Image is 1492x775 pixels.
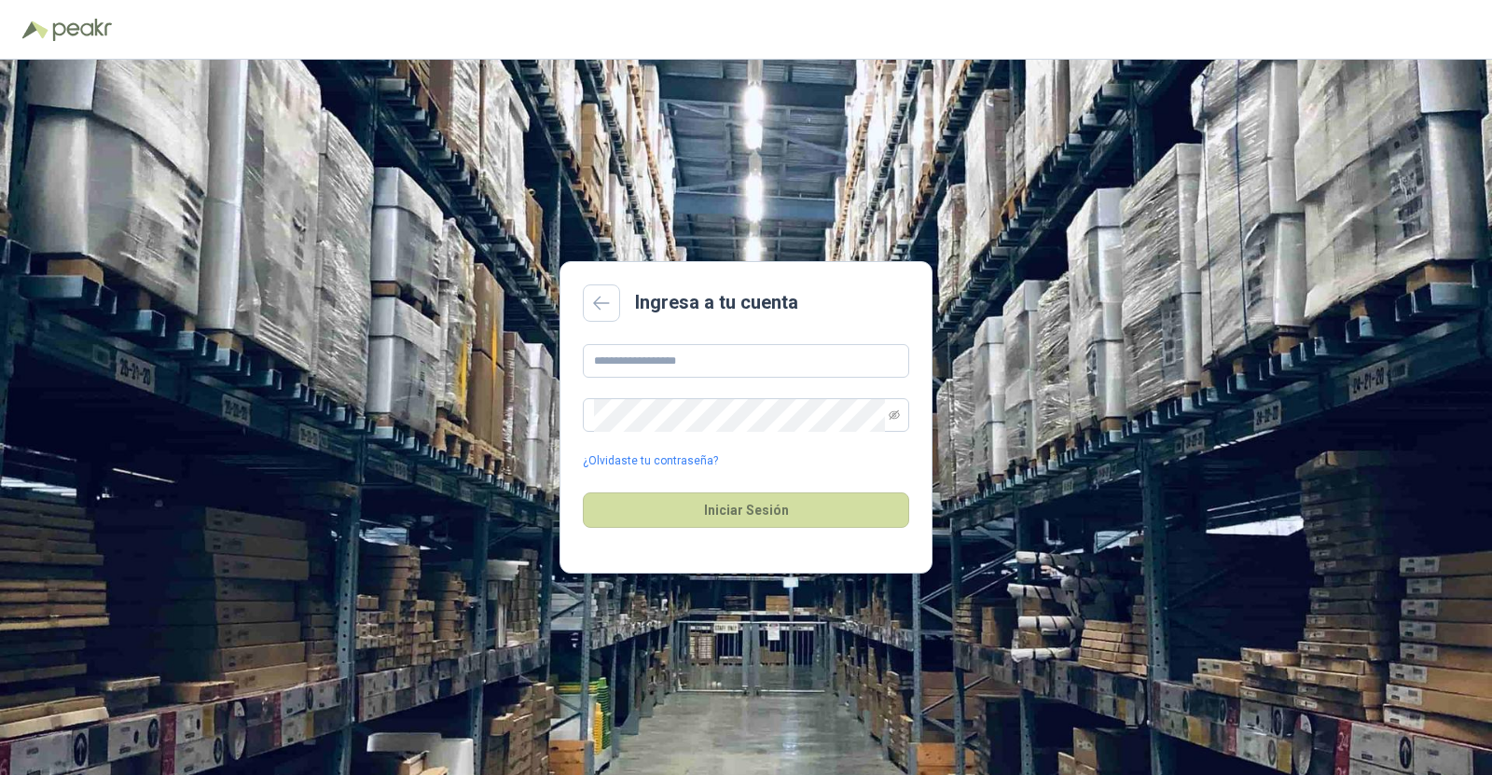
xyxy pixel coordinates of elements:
[583,492,909,528] button: Iniciar Sesión
[635,288,798,317] h2: Ingresa a tu cuenta
[889,409,900,421] span: eye-invisible
[52,19,112,41] img: Peakr
[583,452,718,470] a: ¿Olvidaste tu contraseña?
[22,21,48,39] img: Logo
